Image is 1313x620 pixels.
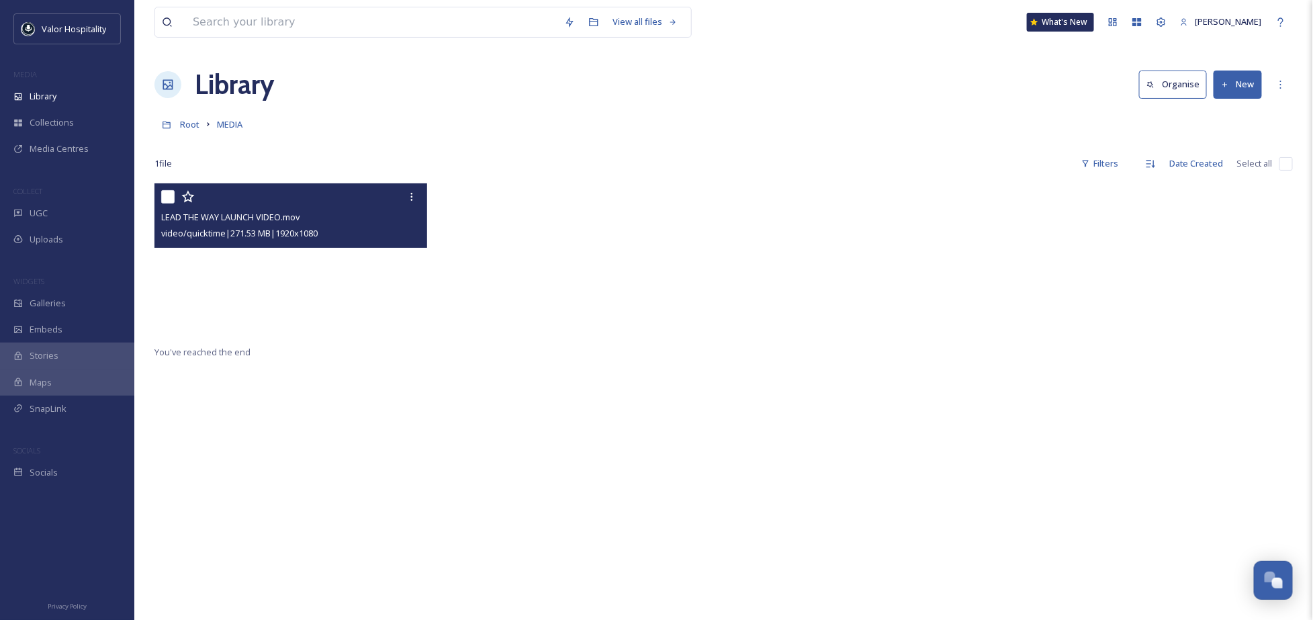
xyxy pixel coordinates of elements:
a: Root [180,116,199,132]
button: Open Chat [1254,561,1293,600]
span: 1 file [154,157,172,170]
div: Filters [1075,150,1125,177]
span: Media Centres [30,142,89,155]
a: Library [195,64,274,105]
span: Collections [30,116,74,129]
span: Maps [30,376,52,389]
span: You've reached the end [154,346,251,358]
button: New [1214,71,1262,98]
a: What's New [1027,13,1094,32]
span: video/quicktime | 271.53 MB | 1920 x 1080 [161,227,318,239]
span: SnapLink [30,402,66,415]
button: Organise [1139,71,1207,98]
a: Privacy Policy [48,597,87,613]
a: View all files [606,9,684,35]
span: Valor Hospitality [42,23,106,35]
span: Uploads [30,233,63,246]
span: Root [180,118,199,130]
span: Stories [30,349,58,362]
video: LEAD THE WAY LAUNCH VIDEO.mov [154,183,427,337]
a: Organise [1139,71,1214,98]
span: Privacy Policy [48,602,87,611]
img: images [21,22,35,36]
span: LEAD THE WAY LAUNCH VIDEO.mov [161,211,300,223]
input: Search your library [186,7,557,37]
a: MEDIA [217,116,242,132]
span: SOCIALS [13,445,40,455]
span: Socials [30,466,58,479]
a: [PERSON_NAME] [1173,9,1269,35]
span: MEDIA [217,118,242,130]
span: WIDGETS [13,276,44,286]
span: [PERSON_NAME] [1195,15,1262,28]
span: Library [30,90,56,103]
div: Date Created [1163,150,1230,177]
span: Galleries [30,297,66,310]
span: Select all [1237,157,1273,170]
span: COLLECT [13,186,42,196]
span: UGC [30,207,48,220]
span: Embeds [30,323,62,336]
span: MEDIA [13,69,37,79]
